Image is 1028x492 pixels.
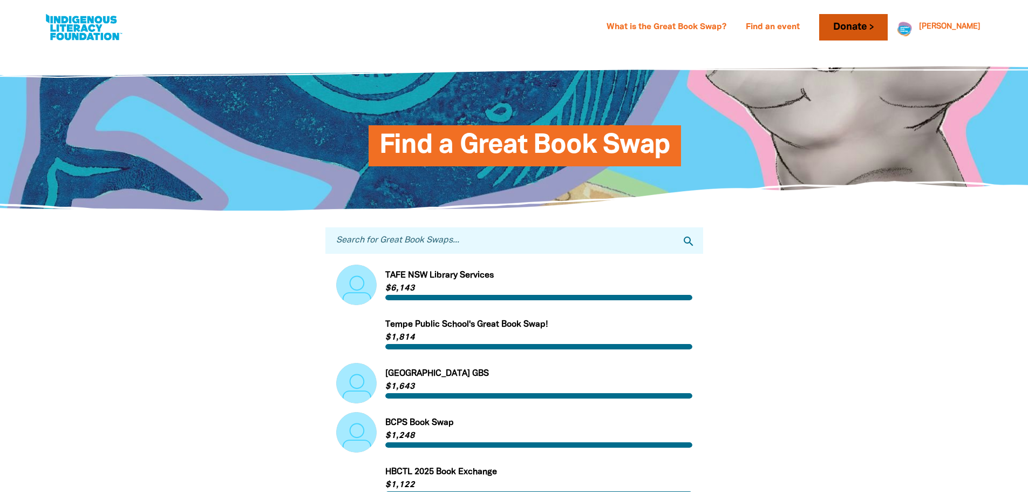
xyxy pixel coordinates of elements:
a: What is the Great Book Swap? [600,19,733,36]
span: Find a Great Book Swap [379,133,671,166]
a: [PERSON_NAME] [919,23,981,31]
i: search [682,235,695,248]
a: Find an event [739,19,806,36]
a: Donate [819,14,887,41]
